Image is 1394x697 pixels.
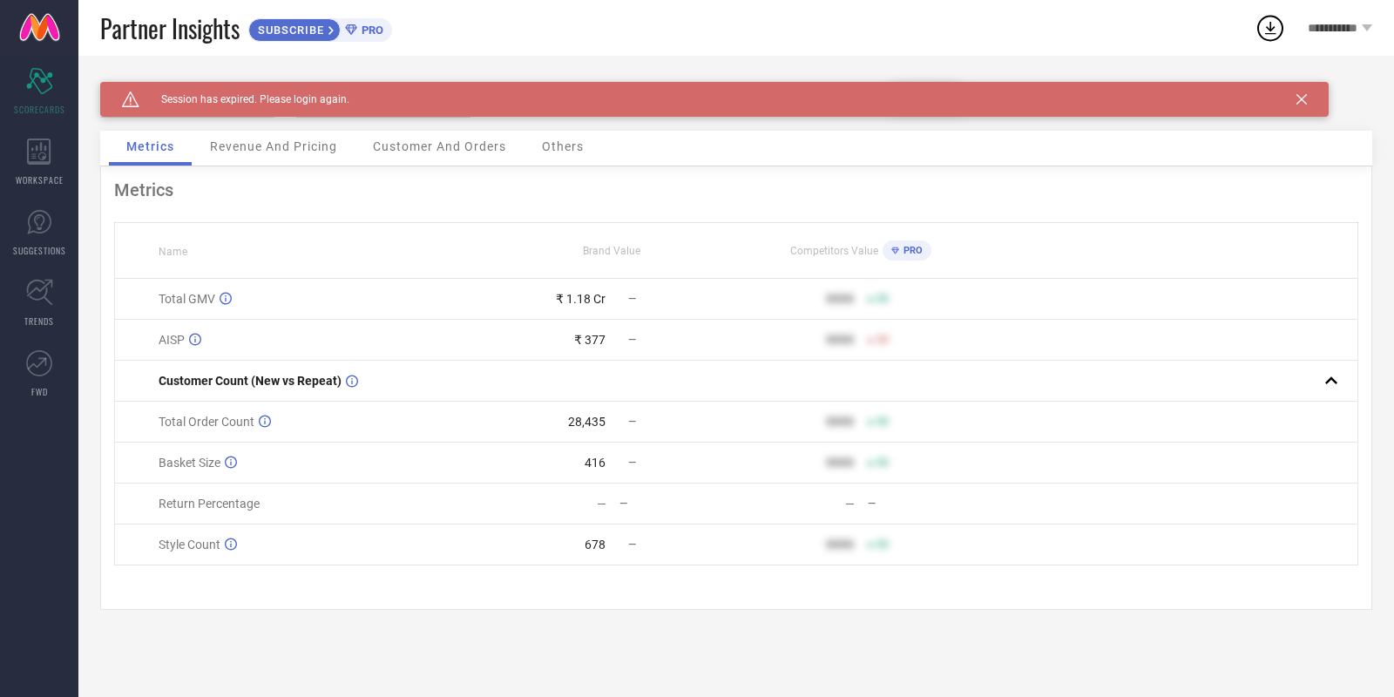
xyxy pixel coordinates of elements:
[845,497,855,511] div: —
[31,385,48,398] span: FWD
[628,416,636,428] span: —
[24,315,54,328] span: TRENDS
[139,93,349,105] span: Session has expired. Please login again.
[876,538,889,551] span: 50
[628,457,636,469] span: —
[159,292,215,306] span: Total GMV
[568,415,606,429] div: 28,435
[1255,12,1286,44] div: Open download list
[868,497,984,510] div: —
[248,14,392,42] a: SUBSCRIBEPRO
[159,333,185,347] span: AISP
[585,538,606,552] div: 678
[790,245,878,257] span: Competitors Value
[876,416,889,428] span: 50
[876,293,889,305] span: 50
[159,415,254,429] span: Total Order Count
[585,456,606,470] div: 416
[159,374,342,388] span: Customer Count (New vs Repeat)
[13,244,66,257] span: SUGGESTIONS
[899,245,923,256] span: PRO
[628,538,636,551] span: —
[556,292,606,306] div: ₹ 1.18 Cr
[373,139,506,153] span: Customer And Orders
[159,456,220,470] span: Basket Size
[210,139,337,153] span: Revenue And Pricing
[159,538,220,552] span: Style Count
[597,497,606,511] div: —
[619,497,735,510] div: —
[574,333,606,347] div: ₹ 377
[100,82,274,94] div: Brand
[826,292,854,306] div: 9999
[826,538,854,552] div: 9999
[876,457,889,469] span: 50
[14,103,65,116] span: SCORECARDS
[628,334,636,346] span: —
[126,139,174,153] span: Metrics
[826,333,854,347] div: 9999
[100,10,240,46] span: Partner Insights
[876,334,889,346] span: 50
[628,293,636,305] span: —
[16,173,64,186] span: WORKSPACE
[159,246,187,258] span: Name
[826,456,854,470] div: 9999
[583,245,640,257] span: Brand Value
[826,415,854,429] div: 9999
[114,179,1358,200] div: Metrics
[542,139,584,153] span: Others
[249,24,328,37] span: SUBSCRIBE
[159,497,260,511] span: Return Percentage
[357,24,383,37] span: PRO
